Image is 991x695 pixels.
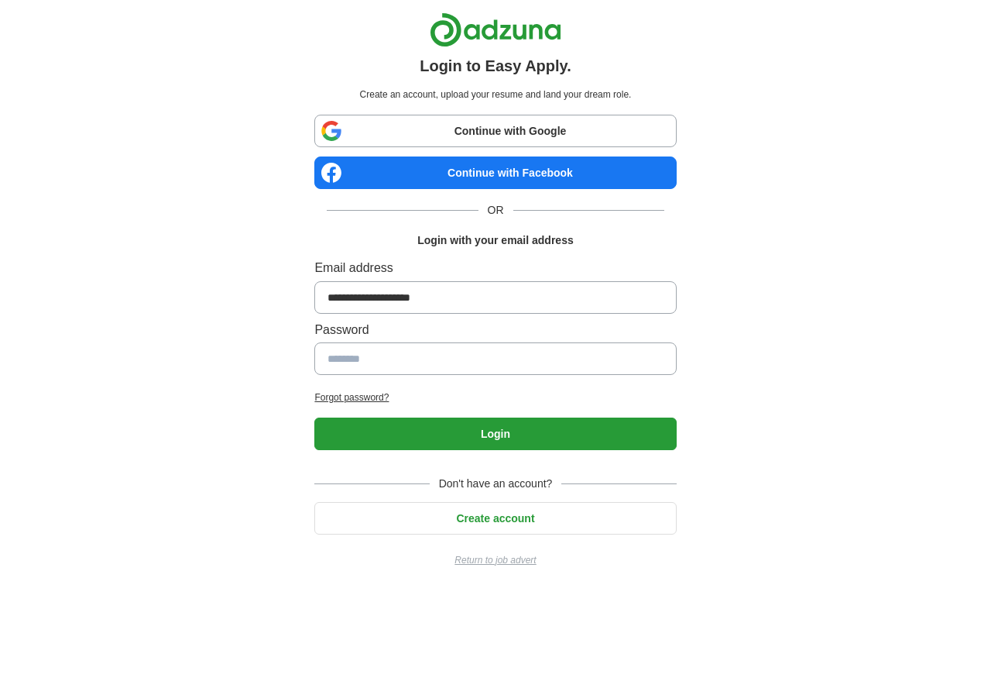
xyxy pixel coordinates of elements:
p: Create an account, upload your resume and land your dream role. [317,88,673,102]
a: Forgot password? [314,391,676,405]
button: Login [314,418,676,450]
label: Password [314,320,676,340]
a: Continue with Google [314,115,676,147]
span: Don't have an account? [430,475,562,492]
h1: Login with your email address [417,232,573,249]
button: Create account [314,502,676,535]
span: OR [478,201,513,218]
img: Adzuna logo [430,12,561,47]
a: Continue with Facebook [314,157,676,189]
a: Return to job advert [314,553,676,568]
label: Email address [314,258,676,278]
h1: Login to Easy Apply. [420,53,571,78]
a: Create account [314,512,676,525]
